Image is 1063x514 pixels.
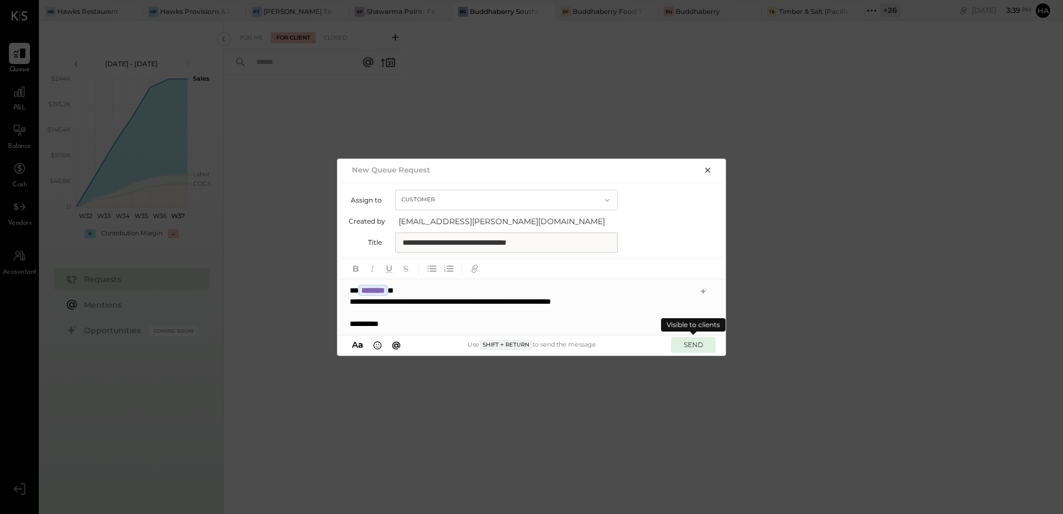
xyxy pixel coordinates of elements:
[441,261,456,276] button: Ordered List
[425,261,439,276] button: Unordered List
[399,216,621,227] span: [EMAIL_ADDRESS][PERSON_NAME][DOMAIN_NAME]
[349,196,382,204] label: Assign to
[349,238,382,246] label: Title
[479,340,533,350] span: Shift + Return
[349,217,385,225] label: Created by
[468,261,482,276] button: Add URL
[395,190,618,210] button: Customer
[671,337,716,352] button: SEND
[349,339,366,351] button: Aa
[389,339,404,351] button: @
[352,165,430,174] h2: New Queue Request
[382,261,396,276] button: Underline
[365,261,380,276] button: Italic
[392,339,401,350] span: @
[399,261,413,276] button: Strikethrough
[358,339,363,350] span: a
[661,318,726,332] div: Visible to clients
[349,261,363,276] button: Bold
[404,340,660,350] div: Use to send the message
